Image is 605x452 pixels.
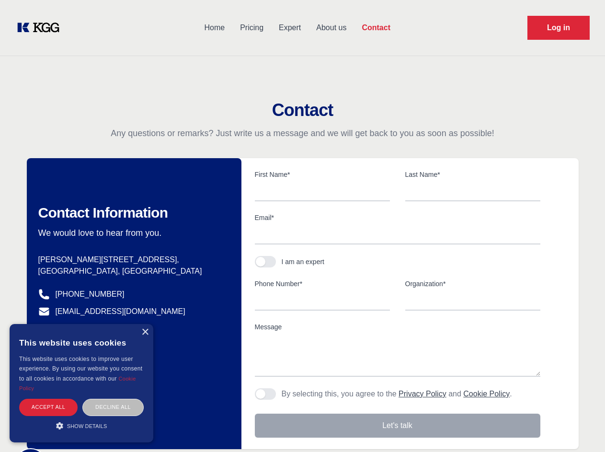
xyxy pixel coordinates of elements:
a: Privacy Policy [399,390,446,398]
a: Pricing [232,15,271,40]
div: Close [141,329,148,336]
span: Show details [67,423,107,429]
div: Decline all [82,399,144,416]
p: We would love to hear from you. [38,227,226,239]
label: Last Name* [405,170,540,179]
button: Let's talk [255,414,540,438]
label: Message [255,322,540,332]
label: Organization* [405,279,540,289]
p: By selecting this, you agree to the and . [282,388,512,400]
p: Any questions or remarks? Just write us a message and we will get back to you as soon as possible! [11,127,594,139]
h2: Contact Information [38,204,226,221]
p: [GEOGRAPHIC_DATA], [GEOGRAPHIC_DATA] [38,266,226,277]
a: Home [196,15,232,40]
a: [EMAIL_ADDRESS][DOMAIN_NAME] [56,306,185,317]
a: About us [308,15,354,40]
a: KOL Knowledge Platform: Talk to Key External Experts (KEE) [15,20,67,35]
iframe: Chat Widget [557,406,605,452]
a: Contact [354,15,398,40]
label: First Name* [255,170,390,179]
div: I am an expert [282,257,325,267]
a: [PHONE_NUMBER] [56,289,125,300]
a: Expert [271,15,308,40]
span: This website uses cookies to improve user experience. By using our website you consent to all coo... [19,356,142,382]
div: This website uses cookies [19,331,144,354]
a: Cookie Policy [19,376,136,391]
label: Email* [255,213,540,222]
p: [PERSON_NAME][STREET_ADDRESS], [38,254,226,266]
div: Show details [19,421,144,430]
h2: Contact [11,101,594,120]
label: Phone Number* [255,279,390,289]
a: Request Demo [527,16,590,40]
a: Cookie Policy [463,390,510,398]
div: Accept all [19,399,78,416]
a: @knowledgegategroup [38,323,134,335]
